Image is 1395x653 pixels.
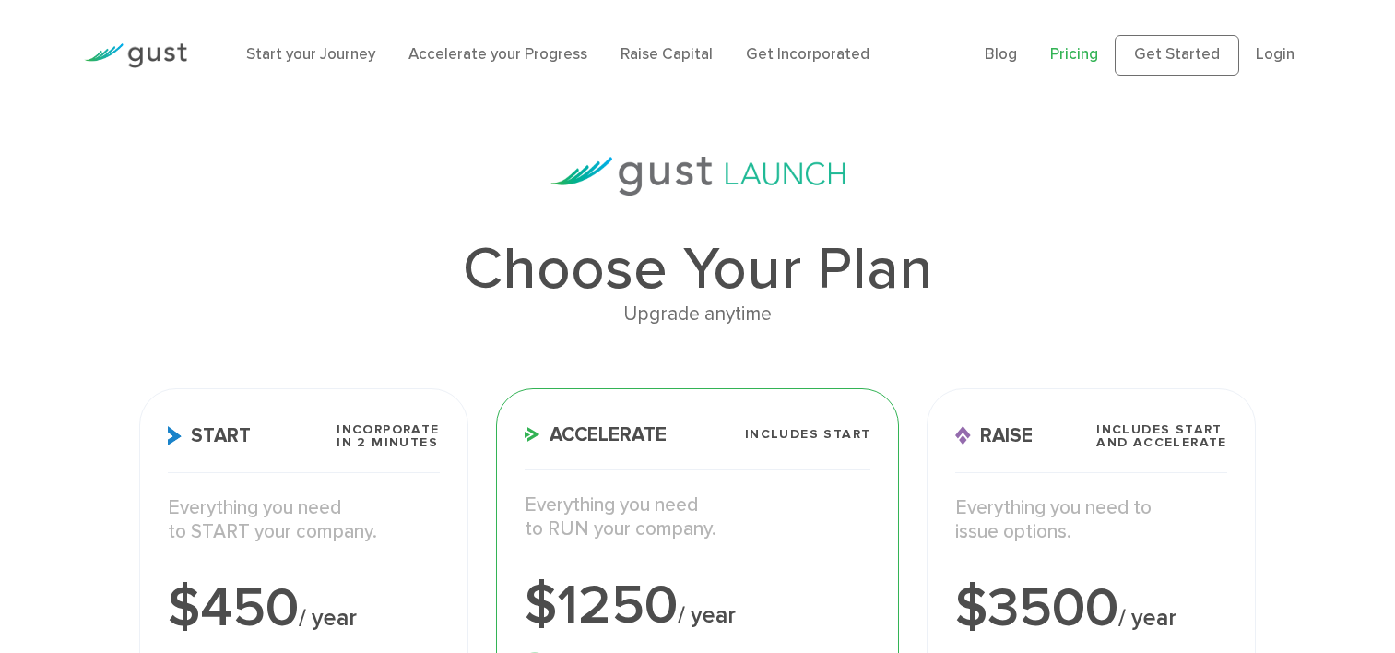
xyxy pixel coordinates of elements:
img: Start Icon X2 [168,426,182,445]
a: Get Incorporated [746,45,869,64]
h1: Choose Your Plan [139,240,1256,299]
span: Accelerate [525,425,667,445]
div: $450 [168,581,439,636]
a: Get Started [1115,35,1239,76]
p: Everything you need to START your company. [168,496,439,545]
div: $1250 [525,578,871,634]
span: Incorporate in 2 Minutes [337,423,439,449]
span: Raise [955,426,1033,445]
a: Pricing [1050,45,1098,64]
div: $3500 [955,581,1226,636]
p: Everything you need to issue options. [955,496,1226,545]
img: Gust Logo [84,43,187,68]
img: Raise Icon [955,426,971,445]
a: Raise Capital [621,45,713,64]
a: Start your Journey [246,45,375,64]
span: / year [1118,604,1176,632]
p: Everything you need to RUN your company. [525,493,871,542]
div: Upgrade anytime [139,299,1256,330]
span: Includes START [745,428,871,441]
span: Start [168,426,251,445]
a: Login [1256,45,1295,64]
span: Includes START and ACCELERATE [1096,423,1227,449]
a: Blog [985,45,1017,64]
span: / year [299,604,357,632]
span: / year [678,601,736,629]
img: Accelerate Icon [525,427,540,442]
a: Accelerate your Progress [408,45,587,64]
img: gust-launch-logos.svg [550,157,845,196]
